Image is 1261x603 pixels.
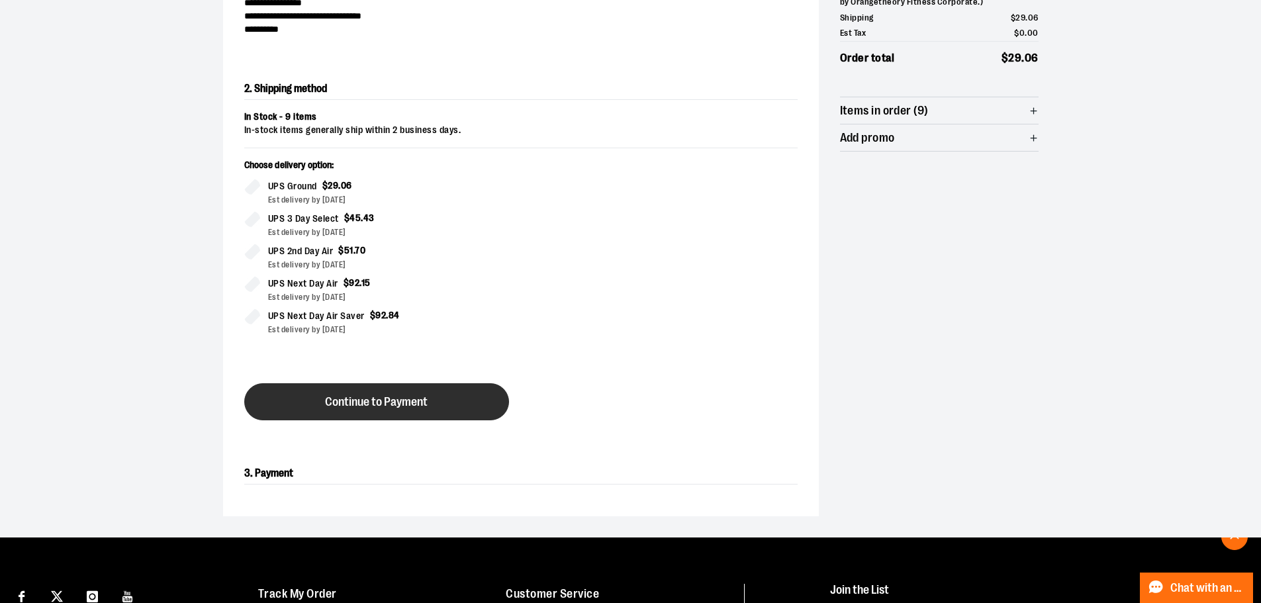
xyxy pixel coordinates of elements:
[244,463,798,485] h2: 3. Payment
[375,310,386,320] span: 92
[840,105,929,117] span: Items in order (9)
[244,244,260,259] input: UPS 2nd Day Air$51.70Est delivery by [DATE]
[840,132,895,144] span: Add promo
[244,211,260,227] input: UPS 3 Day Select$45.43Est delivery by [DATE]
[361,212,363,223] span: .
[389,310,400,320] span: 84
[370,310,376,320] span: $
[1025,52,1039,64] span: 06
[363,212,375,223] span: 43
[244,124,798,137] div: In-stock items generally ship within 2 business days.
[1008,52,1021,64] span: 29
[244,159,510,179] p: Choose delivery option:
[325,396,428,408] span: Continue to Payment
[244,383,509,420] button: Continue to Payment
[1027,28,1039,38] span: 00
[1019,28,1025,38] span: 0
[386,310,389,320] span: .
[244,179,260,195] input: UPS Ground$29.06Est delivery by [DATE]
[840,97,1039,124] button: Items in order (9)
[258,587,337,600] a: Track My Order
[244,111,798,124] div: In Stock - 9 items
[1025,28,1027,38] span: .
[268,211,339,226] span: UPS 3 Day Select
[840,11,874,24] span: Shipping
[359,277,361,288] span: .
[268,179,317,194] span: UPS Ground
[268,308,365,324] span: UPS Next Day Air Saver
[244,78,798,100] h2: 2. Shipping method
[322,180,328,191] span: $
[350,212,361,223] span: 45
[1028,13,1039,23] span: 06
[1011,13,1016,23] span: $
[1021,52,1025,64] span: .
[244,308,260,324] input: UPS Next Day Air Saver$92.84Est delivery by [DATE]
[341,180,352,191] span: 06
[840,124,1039,151] button: Add promo
[268,291,510,303] div: Est delivery by [DATE]
[353,245,355,255] span: .
[268,194,510,206] div: Est delivery by [DATE]
[344,277,350,288] span: $
[344,212,350,223] span: $
[268,244,334,259] span: UPS 2nd Day Air
[51,590,63,602] img: Twitter
[344,245,353,255] span: 51
[840,26,866,40] span: Est Tax
[244,276,260,292] input: UPS Next Day Air$92.15Est delivery by [DATE]
[338,245,344,255] span: $
[1140,573,1254,603] button: Chat with an Expert
[338,180,341,191] span: .
[268,276,338,291] span: UPS Next Day Air
[1025,13,1028,23] span: .
[361,277,371,288] span: 15
[1014,28,1019,38] span: $
[506,587,599,600] a: Customer Service
[840,50,895,67] span: Order total
[1015,13,1025,23] span: 29
[355,245,365,255] span: 70
[268,226,510,238] div: Est delivery by [DATE]
[268,259,510,271] div: Est delivery by [DATE]
[268,324,510,336] div: Est delivery by [DATE]
[1170,582,1245,594] span: Chat with an Expert
[349,277,359,288] span: 92
[1002,52,1009,64] span: $
[328,180,338,191] span: 29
